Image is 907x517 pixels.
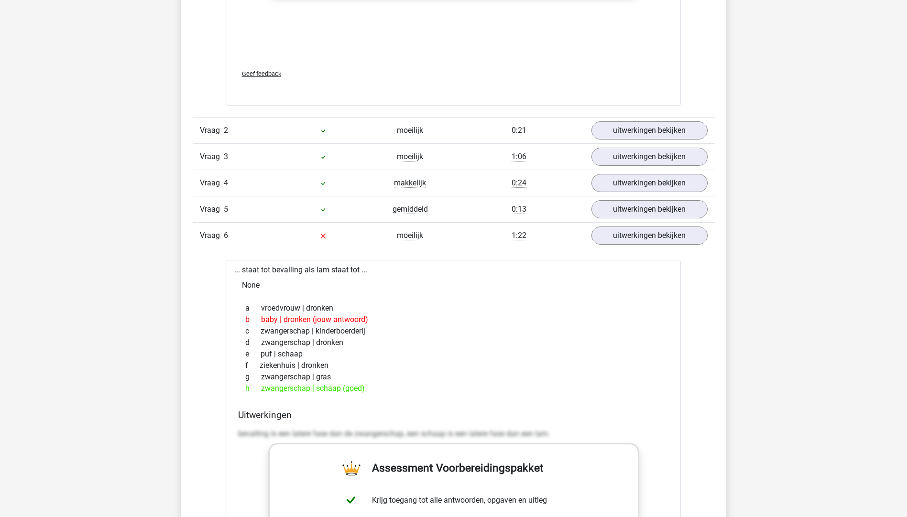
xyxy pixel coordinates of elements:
[245,360,260,371] span: f
[397,126,423,135] span: moeilijk
[200,151,224,162] span: Vraag
[238,383,669,394] div: zwangerschap | schaap (goed)
[591,174,708,192] a: uitwerkingen bekijken
[238,337,669,348] div: zwangerschap | dronken
[238,360,669,371] div: ziekenhuis | dronken
[224,205,228,214] span: 5
[245,302,261,314] span: a
[200,177,224,189] span: Vraag
[238,302,669,314] div: vroedvrouw | dronken
[242,70,281,77] span: Geef feedback
[393,205,428,214] span: gemiddeld
[397,231,423,240] span: moeilijk
[224,231,228,240] span: 6
[234,276,673,295] div: None
[224,178,228,187] span: 4
[224,152,228,161] span: 3
[512,152,526,162] span: 1:06
[512,205,526,214] span: 0:13
[200,230,224,241] span: Vraag
[245,337,261,348] span: d
[238,371,669,383] div: zwangerschap | gras
[394,178,426,188] span: makkelijk
[245,325,261,337] span: c
[245,383,261,394] span: h
[591,226,708,245] a: uitwerkingen bekijken
[512,126,526,135] span: 0:21
[200,204,224,215] span: Vraag
[591,121,708,140] a: uitwerkingen bekijken
[512,178,526,188] span: 0:24
[238,325,669,337] div: zwangerschap | kinderboerderij
[238,428,669,440] p: bevalling is een latere fase dan de zwangerschap, een schaap is een latere fase dan een lam.
[591,148,708,166] a: uitwerkingen bekijken
[512,231,526,240] span: 1:22
[245,348,261,360] span: e
[238,314,669,325] div: baby | dronken (jouw antwoord)
[224,126,228,135] span: 2
[591,200,708,218] a: uitwerkingen bekijken
[200,125,224,136] span: Vraag
[245,371,261,383] span: g
[245,314,261,325] span: b
[238,409,669,420] h4: Uitwerkingen
[397,152,423,162] span: moeilijk
[238,348,669,360] div: puf | schaap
